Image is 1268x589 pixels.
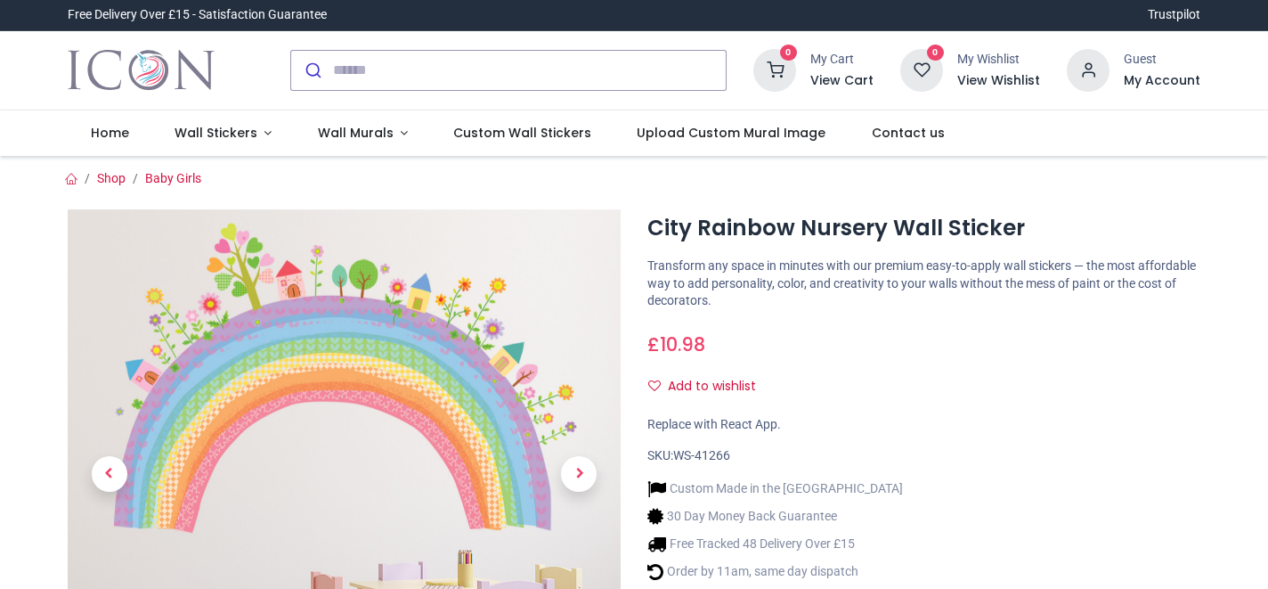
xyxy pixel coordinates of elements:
[561,456,597,492] span: Next
[68,45,215,95] a: Logo of Icon Wall Stickers
[1148,6,1200,24] a: Trustpilot
[753,61,796,76] a: 0
[647,416,1200,434] div: Replace with React App.
[673,448,730,462] span: WS-41266
[660,331,705,357] span: 10.98
[647,479,903,498] li: Custom Made in the [GEOGRAPHIC_DATA]
[92,456,127,492] span: Previous
[1124,72,1200,90] a: My Account
[647,331,705,357] span: £
[780,45,797,61] sup: 0
[647,447,1200,465] div: SKU:
[647,535,903,553] li: Free Tracked 48 Delivery Over £15
[291,51,333,90] button: Submit
[957,72,1040,90] a: View Wishlist
[648,380,661,392] i: Add to wishlist
[647,213,1200,243] h1: City Rainbow Nursery Wall Sticker
[295,110,431,157] a: Wall Murals
[872,124,945,142] span: Contact us
[151,110,295,157] a: Wall Stickers
[810,72,874,90] a: View Cart
[810,51,874,69] div: My Cart
[318,124,394,142] span: Wall Murals
[647,507,903,526] li: 30 Day Money Back Guarantee
[145,171,201,185] a: Baby Girls
[637,124,825,142] span: Upload Custom Mural Image
[647,258,1200,310] p: Transform any space in minutes with our premium easy-to-apply wall stickers — the most affordable...
[927,45,944,61] sup: 0
[91,124,129,142] span: Home
[97,171,126,185] a: Shop
[957,51,1040,69] div: My Wishlist
[68,45,215,95] img: Icon Wall Stickers
[175,124,257,142] span: Wall Stickers
[900,61,943,76] a: 0
[647,372,771,402] button: Add to wishlistAdd to wishlist
[68,6,327,24] div: Free Delivery Over £15 - Satisfaction Guarantee
[1124,51,1200,69] div: Guest
[647,562,903,581] li: Order by 11am, same day dispatch
[453,124,591,142] span: Custom Wall Stickers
